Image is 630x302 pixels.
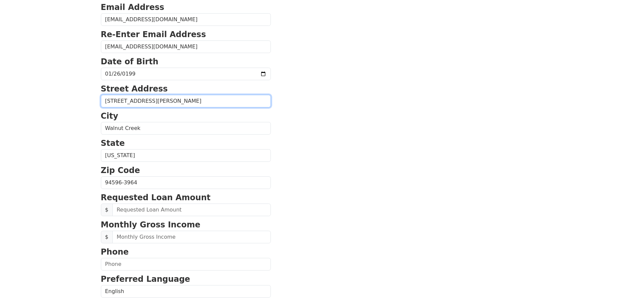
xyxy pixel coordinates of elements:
[101,231,113,243] span: $
[101,40,271,53] input: Re-Enter Email Address
[101,3,164,12] strong: Email Address
[101,13,271,26] input: Email Address
[101,57,158,66] strong: Date of Birth
[101,111,118,121] strong: City
[101,193,211,202] strong: Requested Loan Amount
[101,95,271,107] input: Street Address
[101,166,140,175] strong: Zip Code
[101,258,271,271] input: Phone
[112,231,271,243] input: Monthly Gross Income
[101,247,129,257] strong: Phone
[112,204,271,216] input: Requested Loan Amount
[101,139,125,148] strong: State
[101,219,271,231] p: Monthly Gross Income
[101,122,271,135] input: City
[101,30,206,39] strong: Re-Enter Email Address
[101,274,190,284] strong: Preferred Language
[101,204,113,216] span: $
[101,176,271,189] input: Zip Code
[101,84,168,93] strong: Street Address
